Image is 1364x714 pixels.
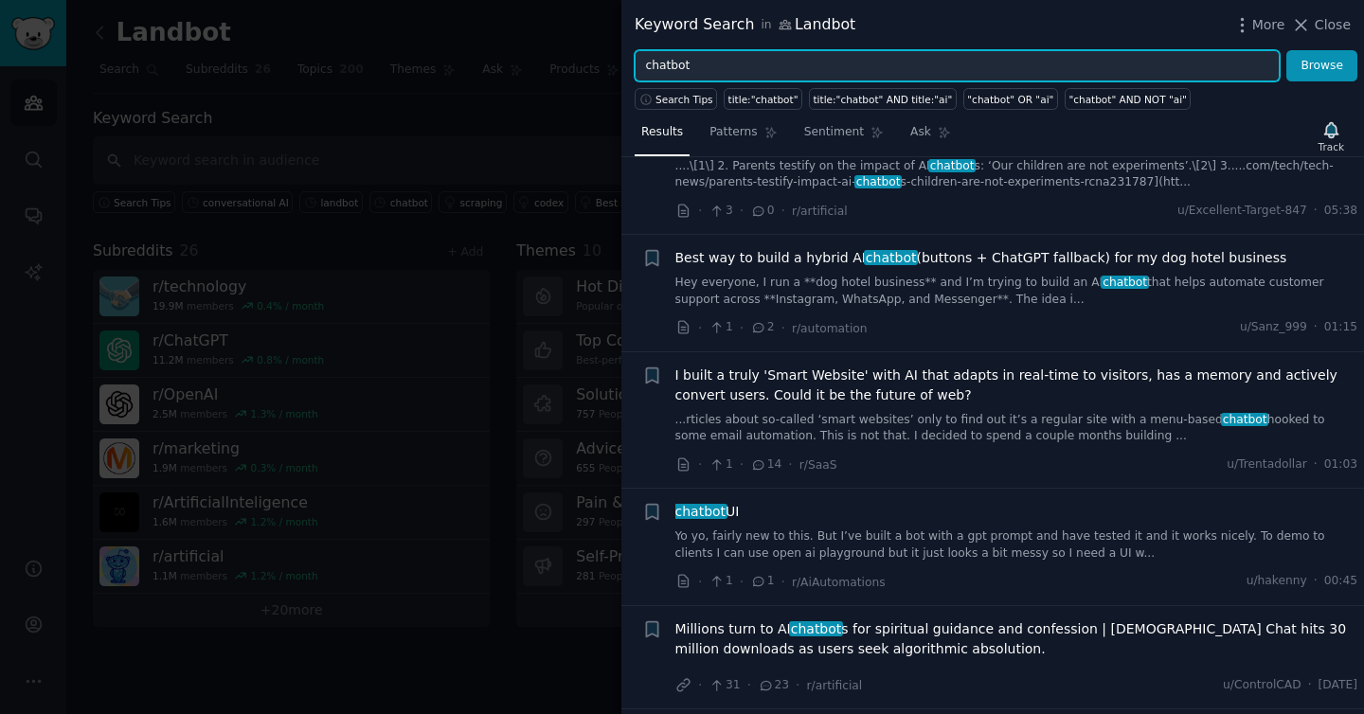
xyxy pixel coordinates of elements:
span: · [781,572,785,592]
span: r/AiAutomations [792,576,886,589]
span: r/automation [792,322,868,335]
a: ...rticles about so-called ‘smart websites’ only to find out it’s a regular site with a menu-base... [675,412,1358,445]
span: 3 [709,203,732,220]
a: Best way to build a hybrid AIchatbot(buttons + ChatGPT fallback) for my dog hotel business [675,248,1287,268]
span: u/Excellent-Target-847 [1177,203,1307,220]
span: · [698,572,702,592]
span: chatbot [928,159,976,172]
a: Patterns [703,117,783,156]
span: u/Sanz_999 [1240,319,1307,336]
button: Track [1312,116,1351,156]
a: "chatbot" AND NOT "ai" [1065,88,1192,110]
span: Patterns [709,124,757,141]
span: · [781,201,785,221]
span: · [1314,456,1318,473]
span: chatbot [673,504,727,519]
button: Search Tips [635,88,717,110]
span: u/ControlCAD [1223,677,1301,694]
span: · [1314,203,1318,220]
button: More [1232,15,1285,35]
div: title:"chatbot" AND title:"ai" [813,93,952,106]
span: Results [641,124,683,141]
button: Browse [1286,50,1357,82]
span: · [740,572,744,592]
span: r/SaaS [799,458,837,472]
div: "chatbot" AND NOT "ai" [1068,93,1187,106]
span: 1 [750,573,774,590]
button: Close [1291,15,1351,35]
a: Millions turn to AIchatbots for spiritual guidance and confession | [DEMOGRAPHIC_DATA] Chat hits ... [675,619,1358,659]
span: chatbot [854,175,902,188]
span: · [740,201,744,221]
span: Search Tips [655,93,713,106]
span: 2 [750,319,774,336]
span: UI [675,502,740,522]
a: Results [635,117,690,156]
span: · [1308,677,1312,694]
a: ....\[1\] 2. Parents testify on the impact of AIchatbots: ‘Our children are not experiments’.\[2\... [675,158,1358,191]
span: 1 [709,319,732,336]
input: Try a keyword related to your business [635,50,1280,82]
a: chatbotUI [675,502,740,522]
span: 1 [709,573,732,590]
span: 00:45 [1324,573,1357,590]
span: · [698,675,702,695]
span: · [796,675,799,695]
div: title:"chatbot" [728,93,799,106]
span: Sentiment [804,124,864,141]
span: · [740,318,744,338]
span: · [698,455,702,474]
span: 14 [750,456,781,473]
span: Ask [910,124,931,141]
span: [DATE] [1319,677,1357,694]
a: title:"chatbot" AND title:"ai" [809,88,957,110]
div: "chatbot" OR "ai" [967,93,1053,106]
span: · [747,675,751,695]
span: Close [1315,15,1351,35]
span: 23 [758,677,789,694]
span: 01:15 [1324,319,1357,336]
span: More [1252,15,1285,35]
a: Sentiment [798,117,890,156]
span: Best way to build a hybrid AI (buttons + ChatGPT fallback) for my dog hotel business [675,248,1287,268]
span: · [698,318,702,338]
a: title:"chatbot" [724,88,802,110]
span: chatbot [789,621,843,636]
a: Ask [904,117,958,156]
span: 1 [709,456,732,473]
span: 01:03 [1324,456,1357,473]
span: u/Trentadollar [1227,456,1307,473]
span: r/artificial [807,679,863,692]
a: I built a truly 'Smart Website' with AI that adapts in real-time to visitors, has a memory and ac... [675,366,1358,405]
a: "chatbot" OR "ai" [963,88,1058,110]
span: · [740,455,744,474]
span: · [698,201,702,221]
span: chatbot [1221,413,1268,426]
span: · [781,318,785,338]
span: · [788,455,792,474]
div: Track [1319,140,1344,153]
span: r/artificial [792,205,848,218]
span: chatbot [864,250,918,265]
span: 31 [709,677,740,694]
span: 0 [750,203,774,220]
span: · [1314,319,1318,336]
span: chatbot [1101,276,1148,289]
span: u/hakenny [1247,573,1307,590]
div: Keyword Search Landbot [635,13,855,37]
a: Hey everyone, I run a **dog hotel business** and I’m trying to build an AIchatbotthat helps autom... [675,275,1358,308]
span: 05:38 [1324,203,1357,220]
span: in [761,17,771,34]
span: Millions turn to AI s for spiritual guidance and confession | [DEMOGRAPHIC_DATA] Chat hits 30 mil... [675,619,1358,659]
a: Yo yo, fairly new to this. But I’ve built a bot with a gpt prompt and have tested it and it works... [675,528,1358,562]
span: · [1314,573,1318,590]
